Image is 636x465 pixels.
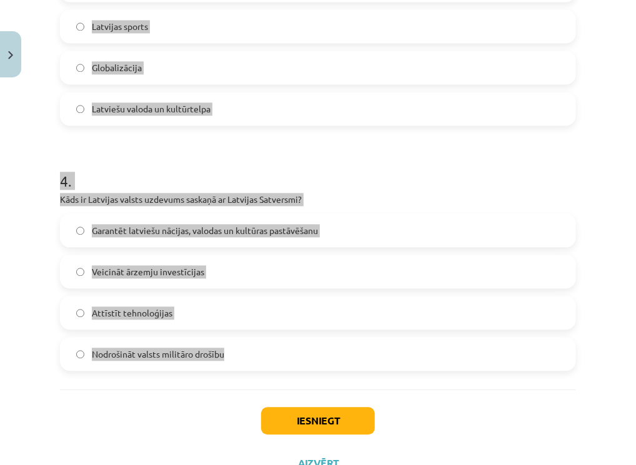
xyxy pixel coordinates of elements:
input: Attīstīt tehnoloģijas [76,309,84,317]
input: Nodrošināt valsts militāro drošību [76,350,84,358]
span: Globalizācija [92,61,142,74]
span: Latviešu valoda un kultūrtelpa [92,102,211,115]
h1: 4 . [60,150,576,189]
span: Attīstīt tehnoloģijas [92,306,172,320]
span: Nodrošināt valsts militāro drošību [92,348,224,361]
button: Iesniegt [261,407,375,434]
p: Kāds ir Latvijas valsts uzdevums saskaņā ar Latvijas Satversmi? [60,193,576,206]
span: Garantēt latviešu nācijas, valodas un kultūras pastāvēšanu [92,224,318,237]
input: Globalizācija [76,64,84,72]
span: Veicināt ārzemju investīcijas [92,265,204,278]
input: Veicināt ārzemju investīcijas [76,268,84,276]
input: Latvijas sports [76,22,84,31]
span: Latvijas sports [92,20,148,33]
input: Latviešu valoda un kultūrtelpa [76,105,84,113]
img: icon-close-lesson-0947bae3869378f0d4975bcd49f059093ad1ed9edebbc8119c70593378902aed.svg [8,51,13,59]
input: Garantēt latviešu nācijas, valodas un kultūras pastāvēšanu [76,227,84,235]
